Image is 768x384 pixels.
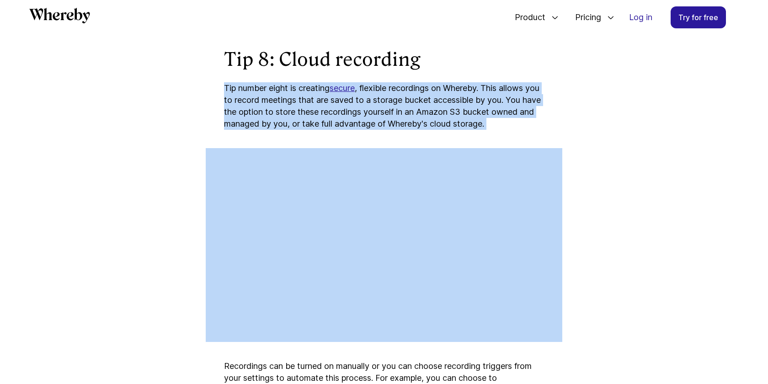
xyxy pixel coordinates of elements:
[29,8,90,23] svg: Whereby
[671,6,726,28] a: Try for free
[330,83,355,93] a: secure
[29,8,90,27] a: Whereby
[224,82,544,130] p: Tip number eight is creating , flexible recordings on Whereby. This allows you to record meetings...
[622,7,660,28] a: Log in
[566,2,603,32] span: Pricing
[206,148,562,342] iframe: YouTube video
[224,48,544,71] h2: Tip 8: Cloud recording
[506,2,548,32] span: Product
